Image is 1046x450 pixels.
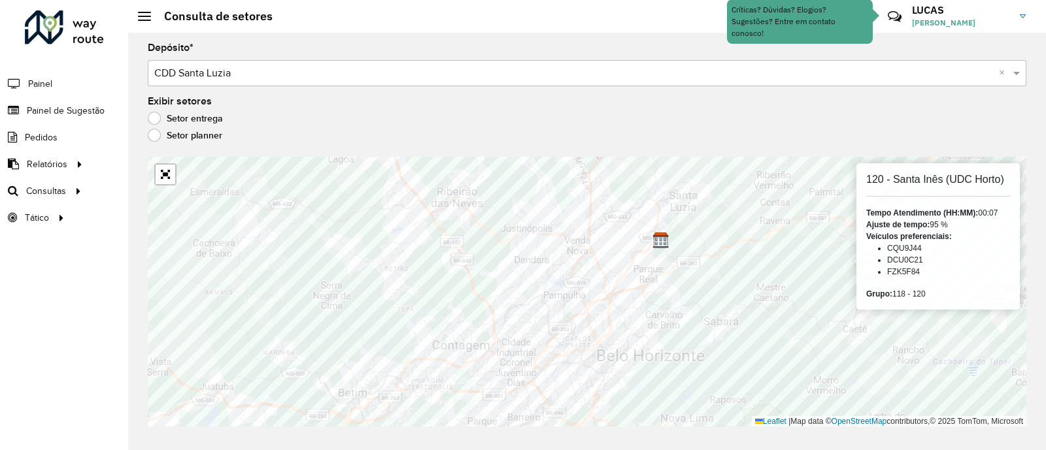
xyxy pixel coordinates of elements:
[156,165,175,184] a: Abrir mapa em tela cheia
[866,232,952,241] strong: Veículos preferenciais:
[27,157,67,171] span: Relatórios
[866,173,1010,185] h6: 120 - Santa Inês (UDC Horto)
[887,242,1010,254] li: CQU9J44
[887,266,1010,278] li: FZK5F84
[866,288,1010,300] div: 118 - 120
[999,65,1010,81] span: Clear all
[887,254,1010,266] li: DCU0C21
[148,93,212,109] label: Exibir setores
[755,417,786,426] a: Leaflet
[752,416,1026,427] div: Map data © contributors,© 2025 TomTom, Microsoft
[788,417,790,426] span: |
[26,184,66,198] span: Consultas
[27,104,105,118] span: Painel de Sugestão
[866,207,1010,219] div: 00:07
[912,17,1010,29] span: [PERSON_NAME]
[912,4,1010,16] h3: LUCAS
[866,208,978,217] strong: Tempo Atendimento (HH:MM):
[866,219,1010,231] div: 95 %
[866,220,930,229] strong: Ajuste de tempo:
[832,417,887,426] a: OpenStreetMap
[151,9,273,24] h2: Consulta de setores
[881,3,909,31] a: Contato Rápido
[866,289,892,298] strong: Grupo:
[148,40,194,56] label: Depósito
[25,211,49,225] span: Tático
[148,129,222,142] label: Setor planner
[148,112,223,125] label: Setor entrega
[25,131,58,144] span: Pedidos
[28,77,52,91] span: Painel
